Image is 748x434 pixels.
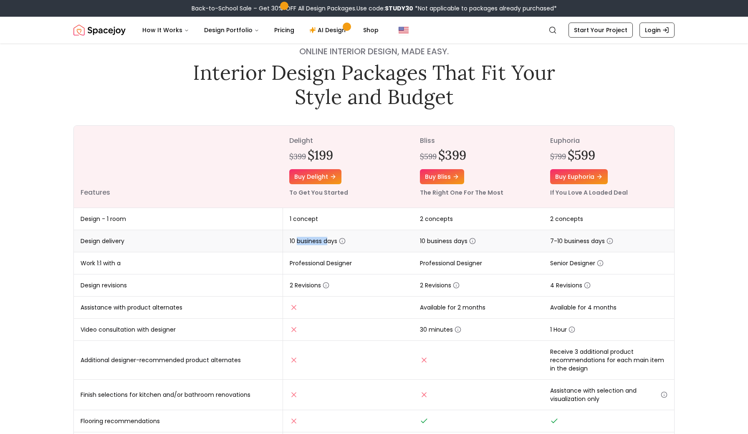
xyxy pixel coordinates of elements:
p: bliss [420,136,537,146]
span: Professional Designer [290,259,352,267]
td: Available for 2 months [413,297,544,319]
span: *Not applicable to packages already purchased* [413,4,557,13]
span: 1 Hour [550,325,575,334]
b: STUDY30 [385,4,413,13]
a: Buy bliss [420,169,464,184]
p: delight [289,136,407,146]
div: $799 [550,151,566,162]
small: If You Love A Loaded Deal [550,188,628,197]
td: Video consultation with designer [74,319,283,341]
h1: Interior Design Packages That Fit Your Style and Budget [187,61,561,109]
td: Receive 3 additional product recommendations for each main item in the design [543,341,674,380]
span: Assistance with selection and visualization only [550,386,667,403]
span: 2 Revisions [290,281,329,289]
td: Available for 4 months [543,297,674,319]
td: Assistance with product alternates [74,297,283,319]
a: Pricing [268,22,301,38]
a: Start Your Project [569,23,633,38]
small: To Get You Started [289,188,348,197]
td: Work 1:1 with a [74,252,283,274]
span: Use code: [356,4,413,13]
nav: Main [136,22,385,38]
span: 4 Revisions [550,281,591,289]
img: Spacejoy Logo [73,22,126,38]
small: The Right One For The Most [420,188,503,197]
h2: $399 [438,147,466,162]
span: 2 concepts [550,215,583,223]
td: Design - 1 room [74,208,283,230]
span: 1 concept [290,215,318,223]
a: Buy euphoria [550,169,608,184]
h2: $199 [308,147,333,162]
span: 2 concepts [420,215,453,223]
a: Buy delight [289,169,341,184]
nav: Global [73,17,675,43]
div: $399 [289,151,306,162]
span: Professional Designer [420,259,482,267]
span: 10 business days [290,237,346,245]
img: United States [399,25,409,35]
h2: $599 [568,147,595,162]
td: Design delivery [74,230,283,252]
span: 2 Revisions [420,281,460,289]
h4: Online interior design, made easy. [187,46,561,57]
a: Shop [356,22,385,38]
span: 10 business days [420,237,476,245]
td: Finish selections for kitchen and/or bathroom renovations [74,380,283,410]
th: Features [74,126,283,208]
button: Design Portfolio [197,22,266,38]
a: Spacejoy [73,22,126,38]
a: AI Design [303,22,355,38]
span: 30 minutes [420,325,461,334]
td: Flooring recommendations [74,410,283,432]
span: Senior Designer [550,259,604,267]
td: Design revisions [74,274,283,297]
button: How It Works [136,22,196,38]
div: $599 [420,151,437,162]
p: euphoria [550,136,667,146]
td: Additional designer-recommended product alternates [74,341,283,380]
a: Login [639,23,675,38]
span: 7-10 business days [550,237,613,245]
div: Back-to-School Sale – Get 30% OFF All Design Packages. [192,4,557,13]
